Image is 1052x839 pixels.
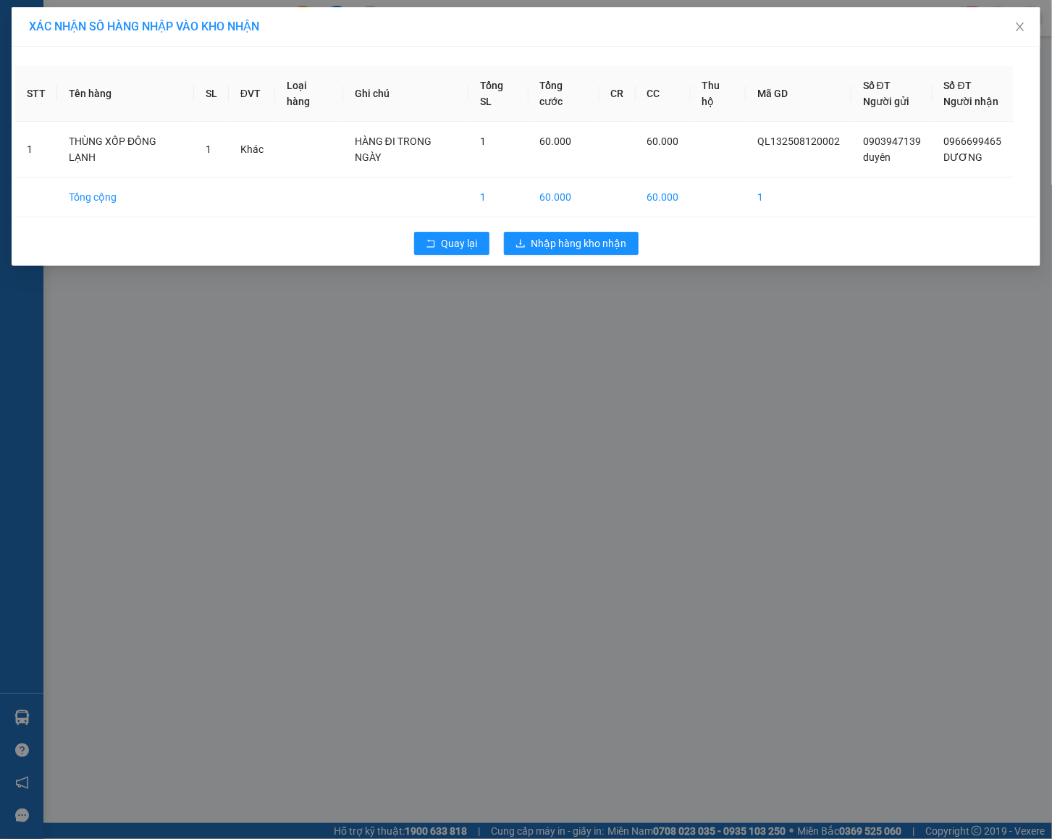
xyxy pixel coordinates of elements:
td: 60.000 [529,178,599,217]
span: Nhận: [113,14,148,29]
span: 60.000 [647,135,679,147]
th: Thu hộ [691,66,746,122]
th: Tên hàng [57,66,194,122]
span: Gửi: [12,14,35,29]
td: Tổng cộng [57,178,194,217]
span: Nhập hàng kho nhận [531,235,627,251]
span: Người gửi [863,96,909,107]
th: Mã GD [746,66,851,122]
button: Close [1000,7,1040,48]
div: ·BẢO [113,47,229,64]
th: Tổng SL [468,66,528,122]
span: download [516,238,526,250]
td: Khác [229,122,275,178]
span: Số ĐT [863,80,891,91]
span: 1 [480,135,486,147]
span: QL132508120002 [757,135,840,147]
th: ĐVT [229,66,275,122]
div: CTY BẢO LONG [12,47,103,82]
span: DƯƠNG [944,151,983,163]
span: duyên [863,151,891,163]
span: HÀNG ĐI TRONG NGÀY [355,135,432,163]
button: downloadNhập hàng kho nhận [504,232,639,255]
th: SL [194,66,229,122]
td: 1 [468,178,528,217]
span: 1 [206,143,211,155]
span: Quay lại [442,235,478,251]
span: 0903947139 [863,135,921,147]
td: 1 [746,178,851,217]
th: Ghi chú [343,66,469,122]
span: Số ĐT [944,80,972,91]
span: rollback [426,238,436,250]
td: THÙNG XỐP ĐÔNG LẠNH [57,122,194,178]
span: 0966699465 [944,135,1002,147]
th: CC [636,66,691,122]
span: XÁC NHẬN SỐ HÀNG NHẬP VÀO KHO NHẬN [29,20,259,33]
th: Loại hàng [275,66,343,122]
div: VP Thủ Dầu Một [12,12,103,47]
div: VP [PERSON_NAME] [113,12,229,47]
th: CR [599,66,636,122]
span: 60.000 [540,135,572,147]
td: 60.000 [636,178,691,217]
span: close [1014,21,1026,33]
span: Người nhận [944,96,999,107]
button: rollbackQuay lại [414,232,489,255]
th: STT [15,66,57,122]
td: 1 [15,122,57,178]
th: Tổng cước [529,66,599,122]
